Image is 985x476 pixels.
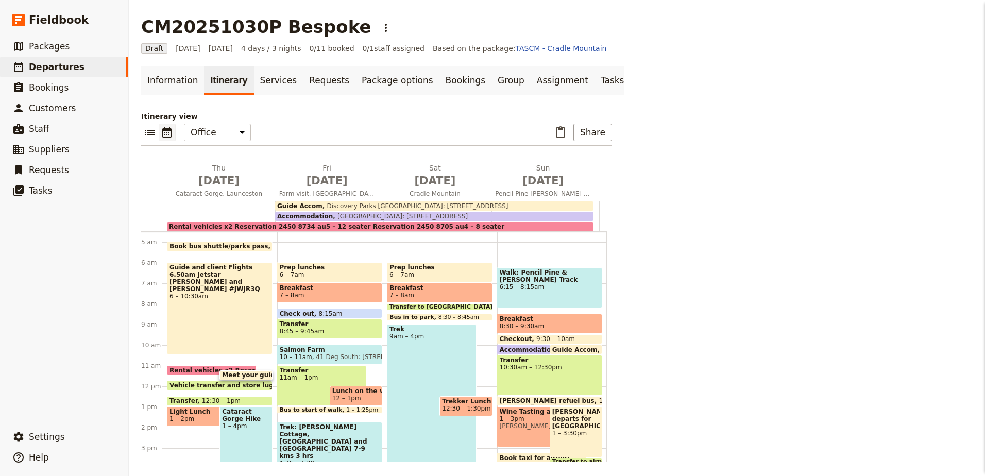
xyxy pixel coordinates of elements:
a: Itinerary [204,66,253,95]
span: 10:30am – 12:30pm [500,364,600,371]
a: Group [491,66,531,95]
span: 1 – 2pm [169,415,194,422]
span: 6 – 10:30am [169,293,270,300]
a: Tasks [595,66,631,95]
span: Accommodation [277,213,333,220]
span: 8:15am [319,310,343,317]
span: Packages [29,41,70,52]
span: Bookings [29,82,69,93]
div: Breakfast8:30 – 9:30am [497,314,603,334]
a: Information [141,66,204,95]
div: Prep lunches6 – 7am [387,262,492,282]
div: 11 am [141,362,167,370]
div: Bus to start of walk1 – 1:25pm [277,406,383,414]
span: [PERSON_NAME] refuel bus [500,397,599,404]
button: Actions [377,19,395,37]
a: Bookings [439,66,491,95]
span: Fieldbook [29,12,89,28]
span: Check out [280,310,319,317]
span: Transfer [500,356,600,364]
span: Salmon Farm [280,346,380,353]
div: Guide and client Flights 6.50am Jetstar [PERSON_NAME] and [PERSON_NAME] #JWJR3Q6 – 10:30am [167,262,273,354]
span: [PERSON_NAME]: [STREET_ADDRESS] [500,422,584,430]
span: Trek: [PERSON_NAME] Cottage, [GEOGRAPHIC_DATA] and [GEOGRAPHIC_DATA] 7-9 kms 3 hrs [280,423,380,460]
button: Sun [DATE]Pencil Pine [PERSON_NAME] Walk, Winery Lunch [491,163,599,201]
div: Trek9am – 4pm [387,324,477,468]
div: Transfer11am – 1pm [277,365,367,406]
div: Prep lunches6 – 7am [277,262,383,282]
div: Guide Accom6:15pm – 10am [550,345,602,354]
div: 10 am [141,341,167,349]
div: Guide AccomDiscovery Parks [GEOGRAPHIC_DATA]: [STREET_ADDRESS] [275,201,593,211]
div: Light Lunch1 – 2pm [167,406,257,427]
div: Transfer8:45 – 9:45am [277,319,383,339]
span: Cataract Gorge Hike [222,408,269,422]
div: 8 am [141,300,167,308]
button: Sat [DATE]Cradle Mountain [383,163,491,201]
div: 7 am [141,279,167,287]
div: Breakfast7 – 8am [387,283,492,303]
span: Requests [29,165,69,175]
span: 8:45 – 9:45am [280,328,325,335]
div: Book bus shuttle/parks pass [167,242,273,251]
span: [DATE] [387,173,483,189]
div: Meet your guide at [GEOGRAPHIC_DATA] [219,370,272,380]
span: Settings [29,432,65,442]
span: 12:30 – 1:30pm [442,405,490,412]
span: 4 days / 3 nights [241,43,301,54]
span: Cataract Gorge, Launceston [167,190,271,198]
h2: Sun [495,163,591,189]
span: Tasks [29,185,53,196]
div: Salmon Farm10 – 11am41 Deg South: [STREET_ADDRESS][US_STATE] [277,345,383,365]
span: 1:45 – 4:30pm [280,460,380,467]
span: Suppliers [29,144,70,155]
div: Rental vehicles x2 Reservation 2450 8734 au5 – 12 seater Reservation 2450 8705 au4 – 8 seater [167,365,257,375]
div: 1 pm [141,403,167,411]
button: Thu [DATE]Cataract Gorge, Launceston [167,163,275,201]
span: Book bus shuttle/parks pass [169,243,273,250]
span: Farm visit, [GEOGRAPHIC_DATA] [275,190,379,198]
div: 3 pm [141,444,167,452]
span: Transfer [280,367,364,374]
div: Transfer10:30am – 12:30pm [497,355,603,396]
span: 12 – 1pm [332,395,361,402]
p: Itinerary view [141,111,612,122]
div: Breakfast7 – 8am [277,283,383,303]
h2: Fri [279,163,375,189]
h2: Thu [171,163,267,189]
div: Check out8:15am [277,309,383,318]
span: 7 – 8am [280,292,304,299]
span: 1 – 3:30pm [552,430,600,437]
span: 9am – 4pm [389,333,474,340]
span: Trekker Lunch on route [442,398,489,405]
span: Breakfast [389,284,490,292]
div: Vehicle transfer and store luggage at hotel [167,381,273,390]
a: Package options [355,66,439,95]
div: [PERSON_NAME] departs for [GEOGRAPHIC_DATA].1 – 3:30pm [550,406,602,457]
span: Wine Tasting and Lunch [500,408,584,415]
span: Light Lunch [169,408,254,415]
button: Calendar view [159,124,176,141]
span: Vehicle transfer and store luggage at hotel [169,382,325,389]
span: Guide Accom [552,346,602,353]
span: 6 – 7am [389,271,414,278]
span: [DATE] [279,173,375,189]
a: Services [254,66,303,95]
span: 10 – 11am [280,353,312,361]
div: 5 am [141,238,167,246]
div: Lunch on the way12 – 1pm [330,386,382,406]
span: Prep lunches [389,264,490,271]
a: TASCM - Cradle Mountain [516,44,607,53]
span: Draft [141,43,167,54]
span: Guide and client Flights 6.50am Jetstar [PERSON_NAME] and [PERSON_NAME] #JWJR3Q [169,264,270,293]
span: 41 Deg South: [STREET_ADDRESS][US_STATE] [312,353,458,361]
div: Transfer to airport [550,458,602,465]
span: Walk: Pencil Pine & [PERSON_NAME] Track [500,269,600,283]
div: Book taxi for airport3:15 – 4:15pm [497,453,587,473]
span: Trek [389,326,474,333]
div: Bus in to park8:30 – 8:45am [387,314,492,321]
div: Accommodation5:45pm – 10am [497,345,587,354]
div: 9 am [141,320,167,329]
span: Customers [29,103,76,113]
span: Breakfast [280,284,380,292]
